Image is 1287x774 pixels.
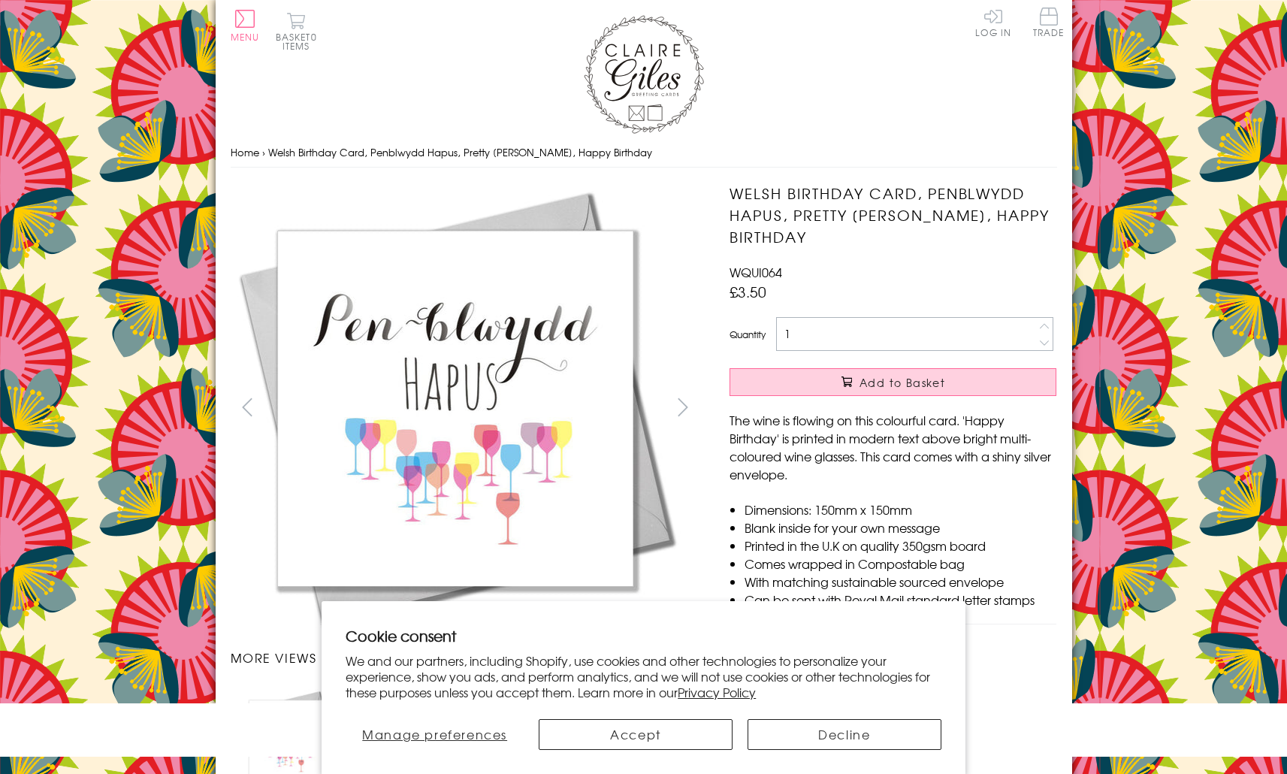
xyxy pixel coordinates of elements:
span: Welsh Birthday Card, Penblwydd Hapus, Pretty [PERSON_NAME], Happy Birthday [268,145,652,159]
span: WQUI064 [730,263,782,281]
li: Blank inside for your own message [745,519,1056,537]
span: Add to Basket [860,375,945,390]
li: Can be sent with Royal Mail standard letter stamps [745,591,1056,609]
span: › [262,145,265,159]
span: Manage preferences [362,725,507,743]
span: 0 items [282,30,317,53]
img: Claire Giles Greetings Cards [584,15,704,134]
img: Welsh Birthday Card, Penblwydd Hapus, Pretty Bunting, Happy Birthday [231,183,681,633]
h3: More views [231,649,700,667]
h2: Cookie consent [346,625,941,646]
li: Printed in the U.K on quality 350gsm board [745,537,1056,555]
button: prev [231,390,264,424]
label: Quantity [730,328,766,341]
a: Trade [1033,8,1065,40]
li: Comes wrapped in Compostable bag [745,555,1056,573]
button: Accept [539,719,733,750]
span: Trade [1033,8,1065,37]
button: Decline [748,719,941,750]
a: Log In [975,8,1011,37]
button: Menu [231,10,260,41]
li: With matching sustainable sourced envelope [745,573,1056,591]
button: Add to Basket [730,368,1056,396]
button: next [666,390,699,424]
button: Basket0 items [276,12,317,50]
h1: Welsh Birthday Card, Penblwydd Hapus, Pretty [PERSON_NAME], Happy Birthday [730,183,1056,247]
p: We and our partners, including Shopify, use cookies and other technologies to personalize your ex... [346,653,941,700]
li: Dimensions: 150mm x 150mm [745,500,1056,519]
a: Privacy Policy [678,683,756,701]
span: £3.50 [730,281,766,302]
span: Menu [231,30,260,44]
a: Home [231,145,259,159]
p: The wine is flowing on this colourful card. 'Happy Birthday' is printed in modern text above brig... [730,411,1056,483]
button: Manage preferences [346,719,524,750]
nav: breadcrumbs [231,138,1057,168]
